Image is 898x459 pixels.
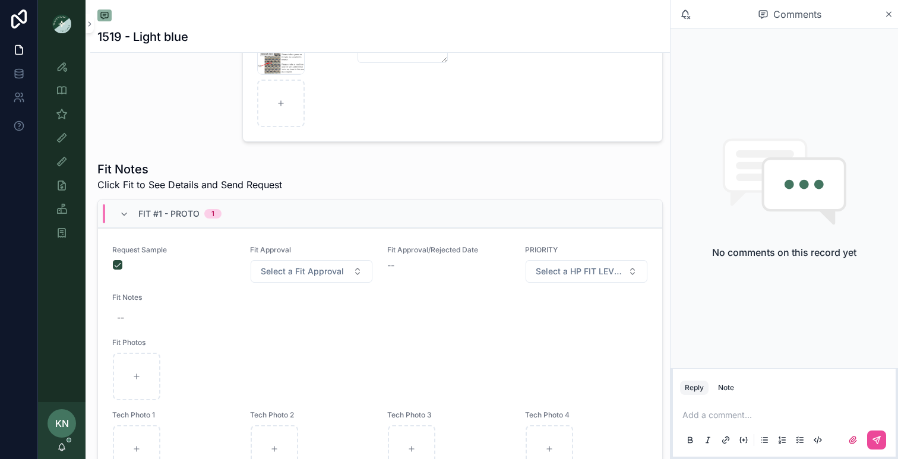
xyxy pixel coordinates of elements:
span: KN [55,416,69,430]
h2: No comments on this record yet [712,245,856,259]
span: Tech Photo 2 [250,410,374,420]
button: Select Button [251,260,373,283]
span: -- [387,259,394,271]
span: Select a HP FIT LEVEL [536,265,624,277]
span: Fit #1 - Proto [138,208,200,220]
img: App logo [52,14,71,33]
button: Select Button [526,260,648,283]
div: scrollable content [38,48,86,259]
button: Note [713,381,739,395]
span: PRIORITY [525,245,649,255]
div: -- [117,312,124,324]
span: Tech Photo 3 [387,410,511,420]
div: Note [718,383,734,392]
span: Fit Photos [112,338,648,347]
span: Fit Approval [250,245,374,255]
span: Request Sample [112,245,236,255]
span: Tech Photo 1 [112,410,236,420]
span: Select a Fit Approval [261,265,344,277]
button: Reply [680,381,709,395]
h1: Fit Notes [97,161,282,178]
h1: 1519 - Light blue [97,29,188,45]
span: Comments [773,7,821,21]
span: Fit Notes [112,293,648,302]
span: Fit Approval/Rejected Date [387,245,511,255]
span: Click Fit to See Details and Send Request [97,178,282,192]
span: Tech Photo 4 [525,410,649,420]
div: 1 [211,209,214,219]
